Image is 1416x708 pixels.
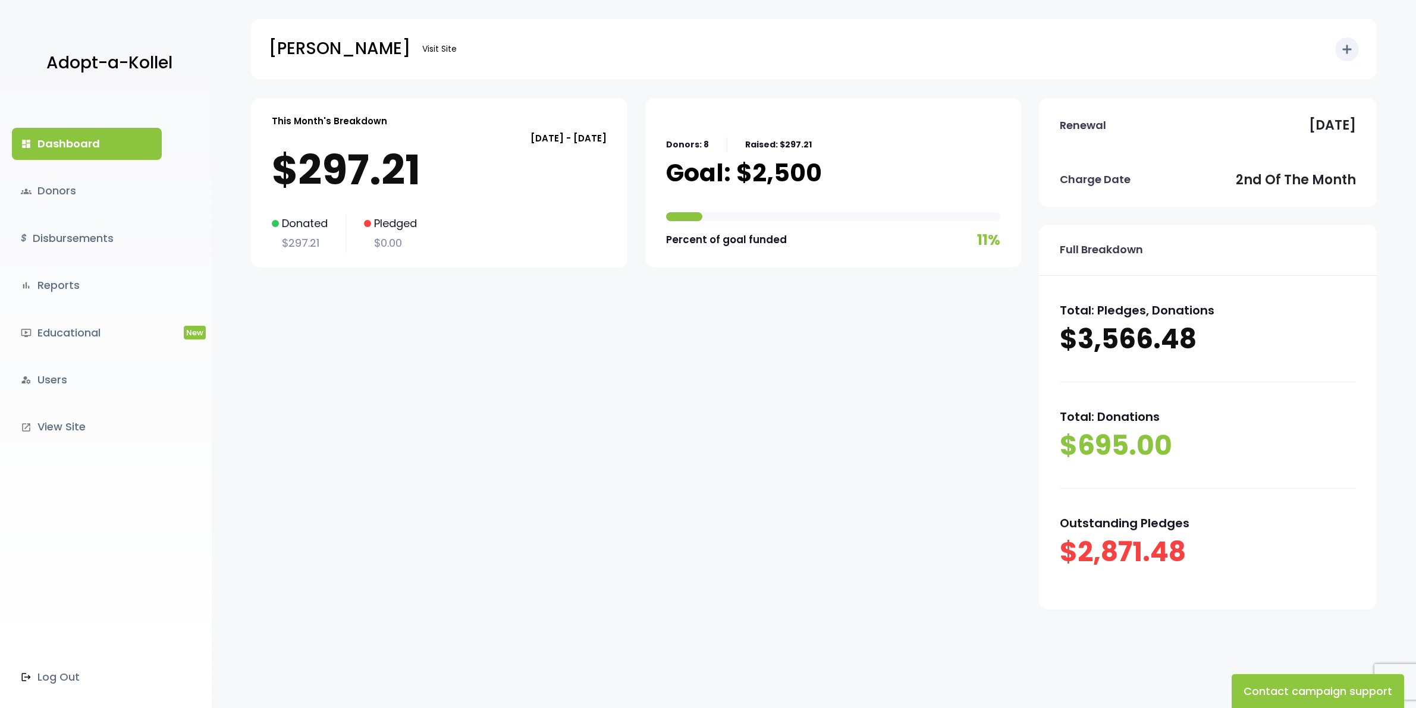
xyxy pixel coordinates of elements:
p: $297.21 [272,146,607,194]
a: groupsDonors [12,175,162,207]
p: $695.00 [1060,427,1356,464]
i: manage_accounts [21,375,32,385]
i: add [1340,42,1354,56]
p: [PERSON_NAME] [269,34,410,64]
p: Donated [272,214,328,233]
p: Full Breakdown [1060,240,1143,259]
a: Log Out [12,661,162,693]
a: bar_chartReports [12,269,162,301]
p: Total: Donations [1060,406,1356,427]
a: $Disbursements [12,222,162,254]
p: Outstanding Pledges [1060,512,1356,534]
p: Goal: $2,500 [666,158,822,188]
p: Adopt-a-Kollel [46,48,172,78]
i: dashboard [21,139,32,149]
button: Contact campaign support [1232,674,1404,708]
i: bar_chart [21,280,32,291]
i: launch [21,422,32,433]
p: Renewal [1060,116,1106,135]
p: $2,871.48 [1060,534,1356,571]
p: 2nd of the month [1236,168,1356,192]
p: Raised: $297.21 [745,137,812,152]
p: Pledged [364,214,417,233]
p: $3,566.48 [1060,321,1356,358]
span: groups [21,186,32,197]
p: [DATE] - [DATE] [272,130,607,146]
a: ondemand_videoEducationalNew [12,317,162,349]
p: Charge Date [1060,170,1131,189]
p: $0.00 [364,234,417,253]
p: This Month's Breakdown [272,113,387,129]
a: Adopt-a-Kollel [40,34,172,92]
p: $297.21 [272,234,328,253]
a: dashboardDashboard [12,128,162,160]
i: ondemand_video [21,328,32,338]
span: New [184,326,206,339]
a: manage_accountsUsers [12,364,162,396]
p: [DATE] [1309,114,1356,137]
a: Visit Site [416,37,463,61]
a: launchView Site [12,411,162,443]
p: Total: Pledges, Donations [1060,300,1356,321]
button: add [1335,37,1359,61]
p: 11% [977,227,1000,253]
p: Percent of goal funded [666,231,787,249]
p: Donors: 8 [666,137,709,152]
i: $ [21,230,27,247]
